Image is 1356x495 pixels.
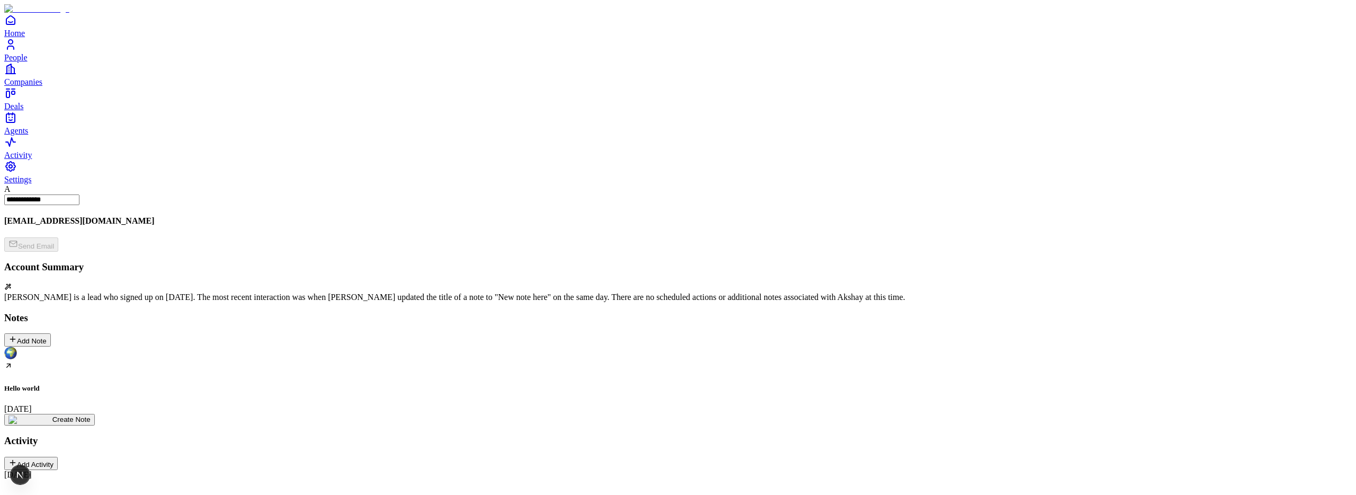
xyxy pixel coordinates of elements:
[4,136,1352,160] a: Activity
[4,77,42,86] span: Companies
[4,435,1352,447] h3: Activity
[4,347,17,359] img: earth africa
[4,151,32,160] span: Activity
[4,216,1352,226] h4: [EMAIL_ADDRESS][DOMAIN_NAME]
[4,333,51,347] button: Add Note
[4,38,1352,62] a: People
[4,261,1352,273] h3: Account Summary
[4,63,1352,86] a: Companies
[4,111,1352,135] a: Agents
[4,414,95,426] button: create noteCreate Note
[4,160,1352,184] a: Settings
[8,335,47,345] div: Add Note
[4,175,32,184] span: Settings
[4,404,32,413] span: [DATE]
[4,312,1352,324] h3: Notes
[4,87,1352,111] a: Deals
[4,457,58,470] button: Add Activity
[4,293,1352,302] div: [PERSON_NAME] is a lead who signed up on [DATE]. The most recent interaction was when [PERSON_NAM...
[4,14,1352,38] a: Home
[8,416,52,424] img: create note
[52,416,91,423] span: Create Note
[4,470,1352,480] div: [DATE]
[4,384,1352,393] h5: Hello world
[4,184,1352,194] div: A
[4,237,58,252] button: Send Email
[4,126,28,135] span: Agents
[4,53,28,62] span: People
[4,4,69,14] img: Item Brain Logo
[4,29,25,38] span: Home
[4,102,23,111] span: Deals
